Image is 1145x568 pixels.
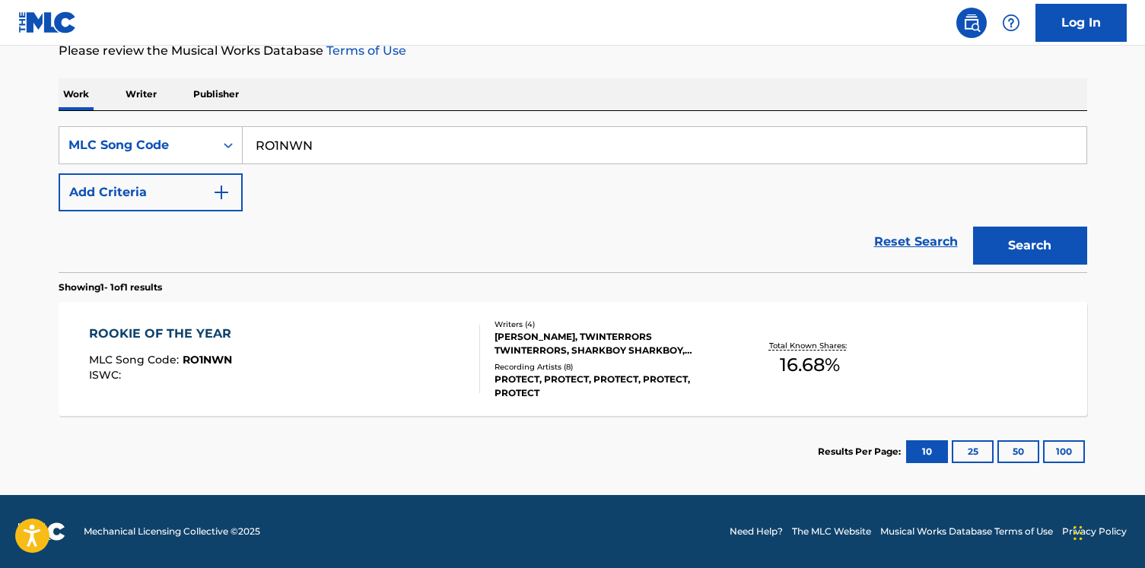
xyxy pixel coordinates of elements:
[997,440,1039,463] button: 50
[183,353,232,367] span: RO1NWN
[89,368,125,382] span: ISWC :
[906,440,948,463] button: 10
[59,173,243,211] button: Add Criteria
[962,14,981,32] img: search
[59,302,1087,416] a: ROOKIE OF THE YEARMLC Song Code:RO1NWNISWC:Writers (4)[PERSON_NAME], TWINTERRORS TWINTERRORS, SHA...
[323,43,406,58] a: Terms of Use
[1002,14,1020,32] img: help
[59,42,1087,60] p: Please review the Musical Works Database
[867,225,965,259] a: Reset Search
[121,78,161,110] p: Writer
[956,8,987,38] a: Public Search
[89,353,183,367] span: MLC Song Code :
[780,351,840,379] span: 16.68 %
[495,330,724,357] div: [PERSON_NAME], TWINTERRORS TWINTERRORS, SHARKBOY SHARKBOY, [PERSON_NAME]
[495,373,724,400] div: PROTECT, PROTECT, PROTECT, PROTECT, PROTECT
[1035,4,1127,42] a: Log In
[495,361,724,373] div: Recording Artists ( 8 )
[84,525,260,538] span: Mechanical Licensing Collective © 2025
[952,440,994,463] button: 25
[212,183,231,201] img: 9d2ae6d4665cec9f34b9.svg
[59,281,162,294] p: Showing 1 - 1 of 1 results
[880,525,1053,538] a: Musical Works Database Terms of Use
[1069,495,1145,568] div: Widget chat
[730,525,783,538] a: Need Help?
[996,8,1026,38] div: Help
[495,319,724,330] div: Writers ( 4 )
[1062,525,1127,538] a: Privacy Policy
[59,78,94,110] p: Work
[973,227,1087,265] button: Search
[1073,510,1083,556] div: Trascina
[59,126,1087,272] form: Search Form
[792,525,871,538] a: The MLC Website
[1043,440,1085,463] button: 100
[818,445,905,459] p: Results Per Page:
[18,11,77,33] img: MLC Logo
[769,340,851,351] p: Total Known Shares:
[18,522,65,541] img: logo
[89,325,239,343] div: ROOKIE OF THE YEAR
[1069,495,1145,568] iframe: Chat Widget
[68,136,205,154] div: MLC Song Code
[189,78,243,110] p: Publisher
